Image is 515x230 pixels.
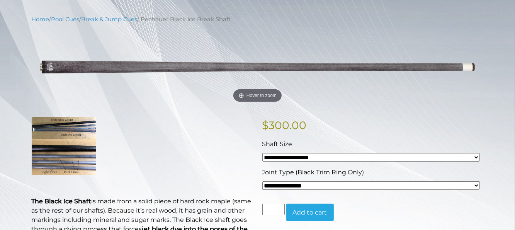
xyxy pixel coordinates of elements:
[262,140,292,148] span: Shaft Size
[32,198,92,205] strong: The Black Ice Shaft
[286,204,334,221] button: Add to cart
[32,29,484,105] img: pechauer-black-ice-break-shaft-lightened.png
[51,16,80,23] a: Pool Cues
[32,15,484,24] nav: Breadcrumb
[82,16,138,23] a: Break & Jump Cues
[32,29,484,105] a: Hover to zoom
[262,204,285,215] input: Product quantity
[32,16,49,23] a: Home
[262,169,364,176] span: Joint Type (Black Trim Ring Only)
[262,119,269,132] span: $
[262,119,307,132] bdi: 300.00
